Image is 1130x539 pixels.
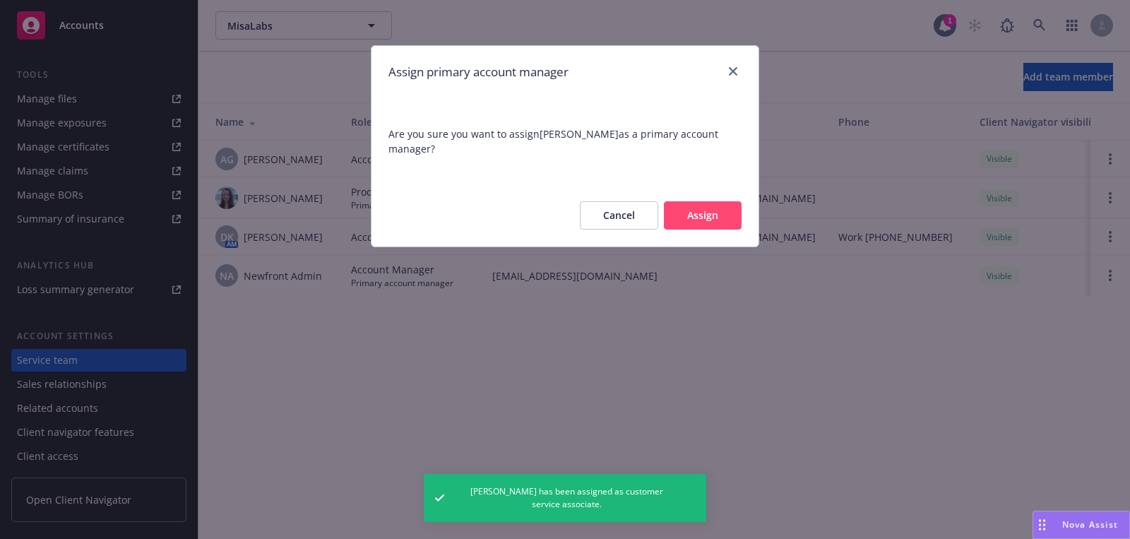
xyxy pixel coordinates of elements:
div: Drag to move [1033,511,1051,538]
span: Nova Assist [1062,519,1118,531]
button: Cancel [580,201,658,230]
span: Are you sure you want to assign [PERSON_NAME] as a primary account manager? [388,126,742,156]
h1: Assign primary account manager [388,63,569,81]
a: close [725,63,742,80]
button: Assign [664,201,742,230]
button: Nova Assist [1033,511,1130,539]
span: [PERSON_NAME] has been assigned as customer service associate. [456,485,678,511]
